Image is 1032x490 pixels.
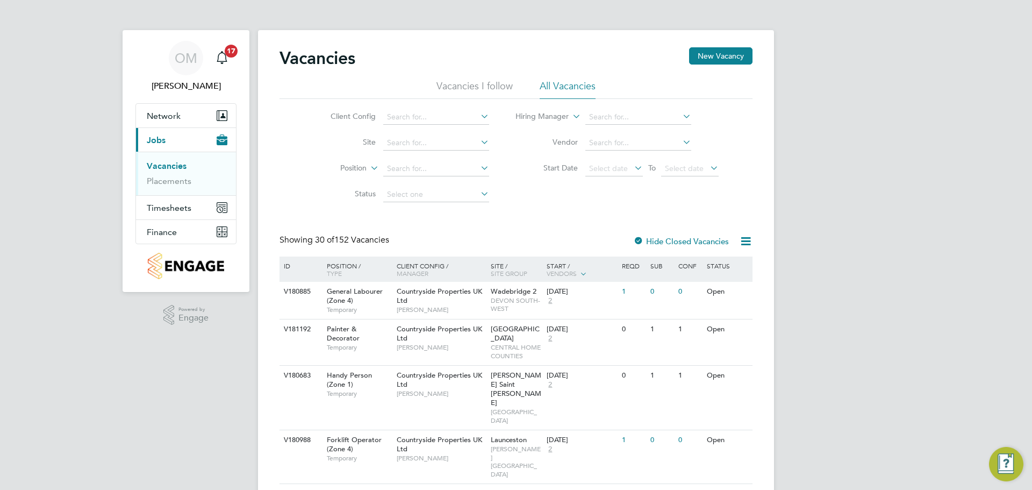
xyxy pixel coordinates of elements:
span: Ollie Morrissey [135,80,236,93]
div: 1 [648,319,676,339]
span: Network [147,111,181,121]
div: Conf [676,257,704,275]
div: 0 [619,319,647,339]
div: 1 [676,319,704,339]
div: 0 [676,430,704,450]
span: Temporary [327,306,391,314]
div: 0 [619,366,647,386]
input: Search for... [585,110,691,125]
span: Painter & Decorator [327,324,360,343]
div: Status [704,257,751,275]
div: Reqd [619,257,647,275]
label: Vendor [516,137,578,147]
span: 2 [547,445,554,454]
div: Open [704,366,751,386]
div: V180683 [281,366,319,386]
span: [GEOGRAPHIC_DATA] [491,324,540,343]
span: Countryside Properties UK Ltd [397,287,482,305]
a: Go to home page [135,253,236,279]
span: CENTRAL HOME COUNTIES [491,343,542,360]
span: Temporary [327,389,391,398]
a: Vacancies [147,161,187,171]
span: [PERSON_NAME] [397,306,485,314]
span: Finance [147,227,177,237]
label: Site [314,137,376,147]
span: 30 of [315,235,334,245]
div: Start / [544,257,619,283]
span: Launceston [491,435,527,444]
button: Timesheets [136,196,236,219]
button: Finance [136,220,236,244]
span: [PERSON_NAME] [397,389,485,398]
button: Jobs [136,128,236,152]
div: 1 [619,430,647,450]
div: Jobs [136,152,236,195]
div: [DATE] [547,436,617,445]
span: 152 Vacancies [315,235,389,245]
span: Vendors [547,269,577,278]
label: Position [305,163,367,174]
div: ID [281,257,319,275]
div: Open [704,430,751,450]
span: [PERSON_NAME] Saint [PERSON_NAME] [491,371,541,407]
span: Countryside Properties UK Ltd [397,371,482,389]
input: Search for... [383,136,489,151]
div: 1 [676,366,704,386]
span: Countryside Properties UK Ltd [397,324,482,343]
li: All Vacancies [540,80,596,99]
div: [DATE] [547,287,617,296]
div: [DATE] [547,325,617,334]
nav: Main navigation [123,30,249,292]
span: Manager [397,269,428,278]
h2: Vacancies [279,47,355,69]
span: Select date [665,164,704,173]
span: DEVON SOUTH-WEST [491,296,542,313]
div: 0 [648,282,676,302]
span: Site Group [491,269,527,278]
input: Select one [383,187,489,202]
span: [PERSON_NAME] [397,343,485,352]
div: V180988 [281,430,319,450]
label: Start Date [516,163,578,173]
div: Position / [319,257,394,282]
a: Placements [147,176,191,186]
span: Temporary [327,454,391,463]
span: 2 [547,296,554,306]
div: [DATE] [547,371,617,380]
span: 17 [225,45,238,58]
div: 1 [619,282,647,302]
div: 1 [648,366,676,386]
a: 17 [211,41,233,75]
div: 0 [676,282,704,302]
span: Countryside Properties UK Ltd [397,435,482,453]
a: OM[PERSON_NAME] [135,41,236,93]
div: V180885 [281,282,319,302]
span: 2 [547,334,554,343]
button: Network [136,104,236,127]
button: New Vacancy [689,47,752,65]
span: Wadebridge 2 [491,287,536,296]
span: Engage [178,314,209,323]
a: Powered byEngage [163,305,209,325]
label: Client Config [314,111,376,121]
label: Hide Closed Vacancies [633,236,729,246]
li: Vacancies I follow [436,80,513,99]
div: Client Config / [394,257,488,282]
span: Jobs [147,135,166,145]
div: Sub [648,257,676,275]
span: Powered by [178,305,209,314]
span: 2 [547,380,554,389]
label: Status [314,189,376,198]
div: Open [704,319,751,339]
span: Select date [589,164,628,173]
span: OM [175,51,197,65]
span: Temporary [327,343,391,352]
span: Type [327,269,342,278]
div: 0 [648,430,676,450]
div: Site / [488,257,544,282]
div: V181192 [281,319,319,339]
div: Showing [279,235,391,246]
span: Timesheets [147,203,191,213]
span: [PERSON_NAME] [397,454,485,463]
span: General Labourer (Zone 4) [327,287,383,305]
